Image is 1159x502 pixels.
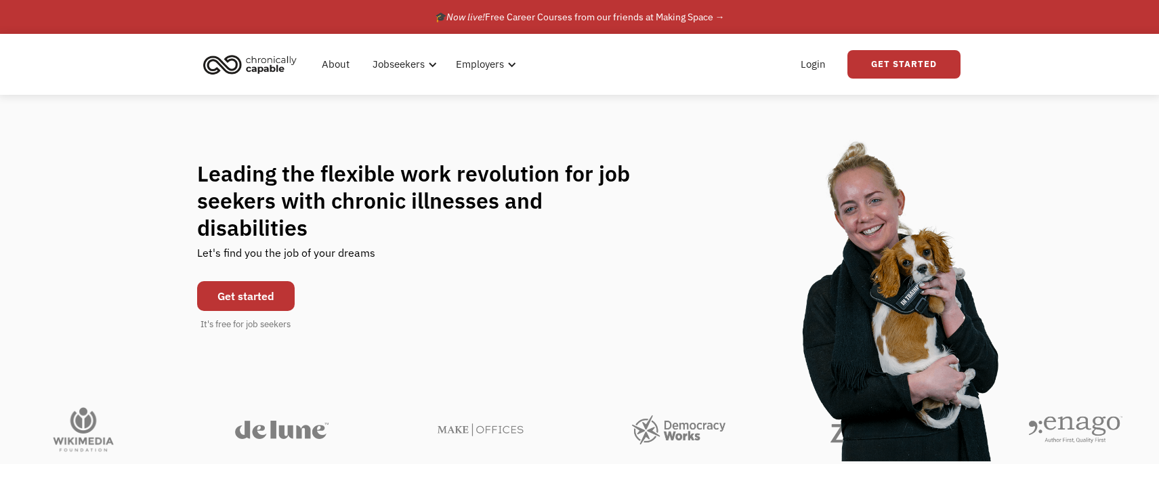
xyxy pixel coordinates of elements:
div: Jobseekers [373,56,425,72]
h1: Leading the flexible work revolution for job seekers with chronic illnesses and disabilities [197,160,656,241]
div: It's free for job seekers [201,318,291,331]
div: 🎓 Free Career Courses from our friends at Making Space → [435,9,725,25]
div: Employers [456,56,504,72]
a: Get started [197,281,295,311]
em: Now live! [446,11,485,23]
div: Jobseekers [364,43,441,86]
img: Chronically Capable logo [199,49,301,79]
a: home [199,49,307,79]
a: Login [793,43,834,86]
a: Get Started [847,50,961,79]
a: About [314,43,358,86]
div: Employers [448,43,520,86]
div: Let's find you the job of your dreams [197,241,375,274]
